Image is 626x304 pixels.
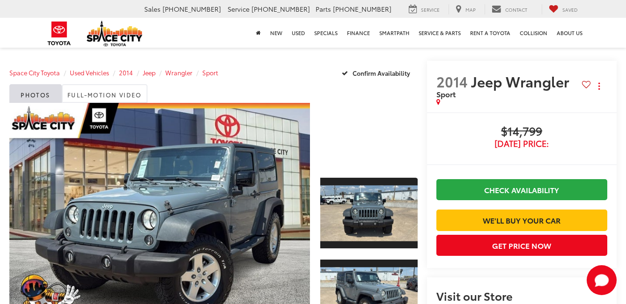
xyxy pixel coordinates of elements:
[436,139,607,148] span: [DATE] Price:
[587,265,617,295] svg: Start Chat
[465,18,515,48] a: Rent a Toyota
[144,4,161,14] span: Sales
[353,69,410,77] span: Confirm Availability
[436,210,607,231] a: We'll Buy Your Car
[436,179,607,200] a: Check Availability
[598,82,600,90] span: dropdown dots
[319,185,418,241] img: 2014 Jeep Wrangler Sport
[143,68,155,77] a: Jeep
[228,4,250,14] span: Service
[9,68,60,77] a: Space City Toyota
[449,4,483,14] a: Map
[436,125,607,139] span: $14,799
[436,88,456,99] span: Sport
[265,18,287,48] a: New
[337,65,418,81] button: Confirm Availability
[165,68,192,77] a: Wrangler
[42,18,77,49] img: Toyota
[591,78,607,94] button: Actions
[316,4,331,14] span: Parts
[414,18,465,48] a: Service & Parts
[485,4,534,14] a: Contact
[436,71,468,91] span: 2014
[70,68,109,77] a: Used Vehicles
[251,4,310,14] span: [PHONE_NUMBER]
[436,235,607,256] button: Get Price Now
[587,265,617,295] button: Toggle Chat Window
[119,68,133,77] a: 2014
[202,68,218,77] a: Sport
[9,84,62,103] a: Photos
[421,6,440,13] span: Service
[402,4,447,14] a: Service
[320,177,417,250] a: Expand Photo 1
[542,4,585,14] a: My Saved Vehicles
[375,18,414,48] a: SmartPath
[251,18,265,48] a: Home
[309,18,342,48] a: Specials
[471,71,573,91] span: Jeep Wrangler
[333,4,391,14] span: [PHONE_NUMBER]
[505,6,527,13] span: Contact
[342,18,375,48] a: Finance
[515,18,552,48] a: Collision
[552,18,587,48] a: About Us
[87,21,143,46] img: Space City Toyota
[287,18,309,48] a: Used
[62,84,147,103] a: Full-Motion Video
[162,4,221,14] span: [PHONE_NUMBER]
[320,103,417,167] div: View Full-Motion Video
[465,6,476,13] span: Map
[562,6,578,13] span: Saved
[436,290,607,302] h2: Visit our Store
